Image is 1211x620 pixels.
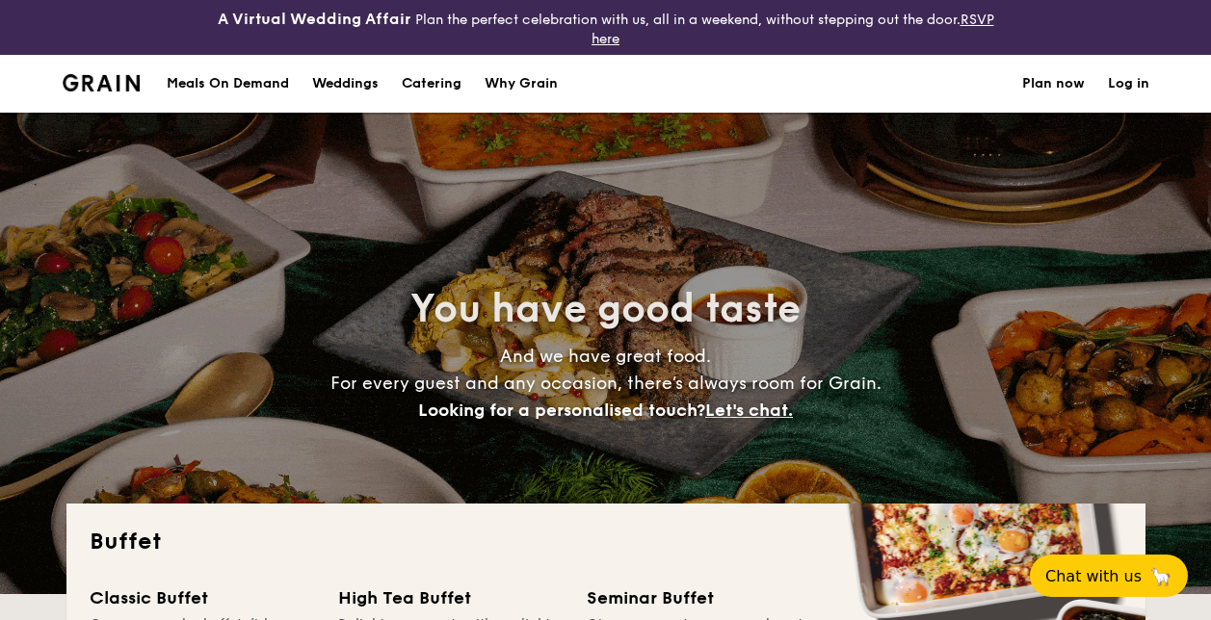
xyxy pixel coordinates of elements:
h4: A Virtual Wedding Affair [218,8,411,31]
div: High Tea Buffet [338,584,564,611]
span: Chat with us [1045,567,1142,585]
div: Plan the perfect celebration with us, all in a weekend, without stepping out the door. [202,8,1010,47]
div: Why Grain [485,55,558,113]
h1: Catering [402,55,461,113]
span: And we have great food. For every guest and any occasion, there’s always room for Grain. [330,346,882,421]
a: Plan now [1022,55,1085,113]
a: Weddings [301,55,390,113]
button: Chat with us🦙 [1030,555,1188,597]
a: Logotype [63,74,141,91]
div: Classic Buffet [90,584,315,611]
span: 🦙 [1149,565,1172,587]
span: Looking for a personalised touch? [418,400,705,421]
span: Let's chat. [705,400,793,421]
a: Log in [1108,55,1149,113]
a: Meals On Demand [155,55,301,113]
img: Grain [63,74,141,91]
a: Catering [390,55,473,113]
div: Meals On Demand [167,55,289,113]
div: Seminar Buffet [587,584,812,611]
span: You have good taste [410,286,801,332]
div: Weddings [312,55,379,113]
a: Why Grain [473,55,569,113]
h2: Buffet [90,527,1122,557]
